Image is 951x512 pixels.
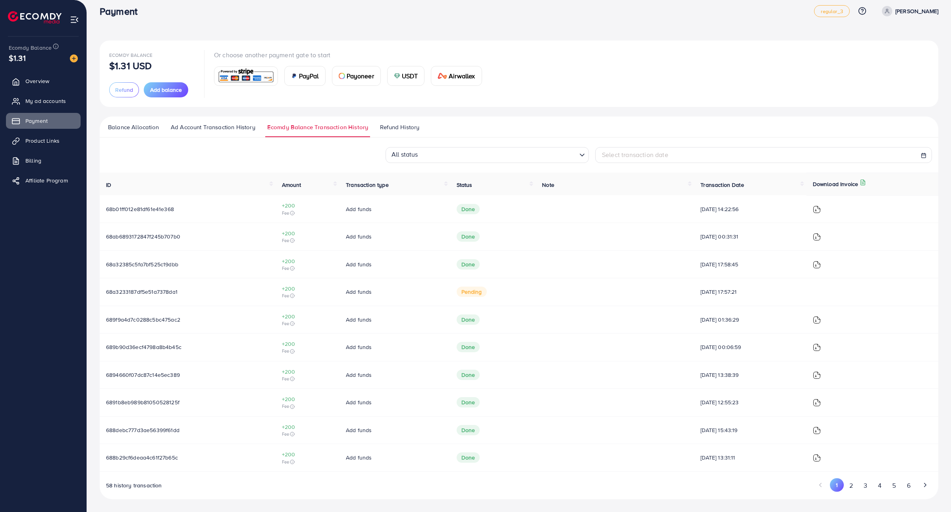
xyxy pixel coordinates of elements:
[813,454,821,462] img: ic-download-invoice.1f3c1b55.svg
[282,257,334,265] span: +200
[106,233,180,240] span: 68ab6893172847f245b707b0
[25,157,41,165] span: Billing
[700,426,800,434] span: [DATE] 15:43:19
[109,52,152,58] span: Ecomdy Balance
[106,316,180,324] span: 689f9a4d7c0288c5bc475ac2
[457,397,480,407] span: Done
[380,123,419,132] span: Refund History
[813,206,821,213] img: ic-download-invoice.1f3c1b55.svg
[917,476,945,506] iframe: Chat
[346,233,372,240] span: Add funds
[282,459,334,465] span: Fee
[267,123,368,132] span: Ecomdy Balance Transaction History
[106,343,181,351] span: 689b90d36ecf4798a8b4b45c
[282,210,334,216] span: Fee
[387,66,425,86] a: cardUSDT
[299,71,319,81] span: PayPal
[813,261,821,269] img: ic-download-invoice.1f3c1b55.svg
[109,61,152,70] p: $1.31 USD
[106,205,174,213] span: 68b01ff012e81df61e41e368
[821,9,843,14] span: regular_3
[700,260,800,268] span: [DATE] 17:58:45
[602,150,668,159] span: Select transaction date
[106,454,178,462] span: 688b29cf6deaa4c61f27b65c
[457,259,480,270] span: Done
[25,117,48,125] span: Payment
[438,73,447,79] img: card
[346,181,389,189] span: Transaction type
[394,73,400,79] img: card
[282,229,334,237] span: +200
[282,450,334,458] span: +200
[814,5,849,17] a: regular_3
[542,181,554,189] span: Note
[106,398,179,406] span: 6891b8eb989b81050528125f
[282,423,334,431] span: +200
[106,288,177,296] span: 68a3233187df5e51a7378da1
[830,478,844,492] button: Go to page 1
[8,11,62,23] a: logo
[106,371,180,379] span: 6894660f07dc87c14e5ec389
[106,260,178,268] span: 68a32385c5fa7bf525c19dbb
[25,176,68,184] span: Affiliate Program
[6,113,81,129] a: Payment
[106,426,179,434] span: 688debc777d3ae56399f61dd
[346,454,372,462] span: Add funds
[106,181,111,189] span: ID
[421,148,576,161] input: Search for option
[346,343,372,351] span: Add funds
[282,285,334,293] span: +200
[214,66,278,86] a: card
[25,137,60,145] span: Product Links
[100,6,144,17] h3: Payment
[700,233,800,240] span: [DATE] 00:31:31
[144,82,188,97] button: Add balance
[700,181,744,189] span: Transaction Date
[346,426,372,434] span: Add funds
[700,398,800,406] span: [DATE] 12:55:23
[150,86,182,94] span: Add balance
[895,6,938,16] p: [PERSON_NAME]
[879,6,938,16] a: [PERSON_NAME]
[109,82,139,97] button: Refund
[282,237,334,244] span: Fee
[457,204,480,214] span: Done
[813,316,821,324] img: ic-download-invoice.1f3c1b55.svg
[457,342,480,352] span: Done
[431,66,482,86] a: cardAirwallex
[346,398,372,406] span: Add funds
[386,147,589,163] div: Search for option
[171,123,255,132] span: Ad Account Transaction History
[282,403,334,409] span: Fee
[284,66,326,86] a: cardPayPal
[457,181,473,189] span: Status
[282,320,334,327] span: Fee
[282,293,334,299] span: Fee
[6,173,81,188] a: Affiliate Program
[332,66,381,86] a: cardPayoneer
[449,71,475,81] span: Airwallex
[282,265,334,272] span: Fee
[282,340,334,348] span: +200
[346,371,372,379] span: Add funds
[346,205,372,213] span: Add funds
[457,231,480,242] span: Done
[106,481,162,489] span: 58 history transaction
[813,233,821,241] img: ic-download-invoice.1f3c1b55.svg
[115,86,133,94] span: Refund
[282,431,334,437] span: Fee
[282,348,334,354] span: Fee
[813,399,821,407] img: ic-download-invoice.1f3c1b55.svg
[9,44,52,52] span: Ecomdy Balance
[217,68,275,85] img: card
[700,288,800,296] span: [DATE] 17:57:21
[813,343,821,351] img: ic-download-invoice.1f3c1b55.svg
[700,343,800,351] span: [DATE] 00:06:59
[700,371,800,379] span: [DATE] 13:38:39
[901,478,916,493] button: Go to page 6
[291,73,297,79] img: card
[346,316,372,324] span: Add funds
[700,205,800,213] span: [DATE] 14:22:56
[282,312,334,320] span: +200
[282,181,301,189] span: Amount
